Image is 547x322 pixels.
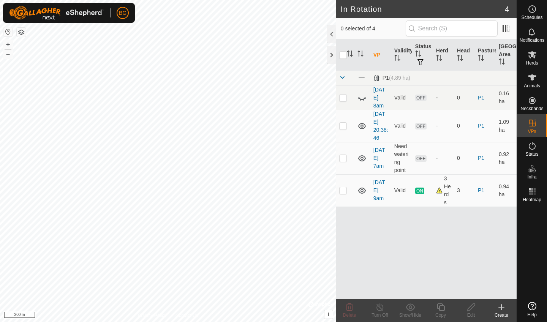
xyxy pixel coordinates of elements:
div: Copy [425,312,456,319]
span: Notifications [520,38,544,43]
div: Show/Hide [395,312,425,319]
input: Search (S) [406,21,498,36]
th: Status [412,39,433,71]
span: BG [119,9,126,17]
a: [DATE] 9am [373,179,385,201]
div: Turn Off [365,312,395,319]
button: – [3,50,13,59]
p-sorticon: Activate to sort [436,56,442,62]
td: 3 [454,174,475,207]
a: Contact Us [175,312,198,319]
div: P1 [373,75,410,81]
div: 3 Herds [436,175,451,207]
th: Herd [433,39,454,71]
a: P1 [478,155,484,161]
div: - [436,122,451,130]
button: + [3,40,13,49]
p-sorticon: Activate to sort [499,60,505,66]
p-sorticon: Activate to sort [478,56,484,62]
span: VPs [528,129,536,134]
span: ON [415,188,424,194]
td: 0 [454,85,475,110]
span: Status [525,152,538,156]
button: Map Layers [17,28,26,37]
td: Valid [391,110,412,142]
a: [DATE] 7am [373,147,385,169]
p-sorticon: Activate to sort [394,56,400,62]
span: Heatmap [523,197,541,202]
a: P1 [478,123,484,129]
td: Valid [391,85,412,110]
td: 0 [454,110,475,142]
img: Gallagher Logo [9,6,104,20]
span: Neckbands [520,106,543,111]
h2: In Rotation [341,5,505,14]
td: Need watering point [391,142,412,174]
a: Help [517,299,547,320]
td: 0.94 ha [496,174,517,207]
a: Privacy Policy [138,312,166,319]
a: P1 [478,187,484,193]
div: Edit [456,312,486,319]
span: OFF [415,155,427,162]
p-sorticon: Activate to sort [457,56,463,62]
a: P1 [478,95,484,101]
div: - [436,94,451,102]
th: [GEOGRAPHIC_DATA] Area [496,39,517,71]
td: 0 [454,142,475,174]
a: [DATE] 8am [373,87,385,109]
td: 0.16 ha [496,85,517,110]
span: i [328,311,329,317]
td: 1.09 ha [496,110,517,142]
div: - [436,154,451,162]
span: 0 selected of 4 [341,25,406,33]
button: Reset Map [3,27,13,36]
span: OFF [415,123,427,129]
td: Valid [391,174,412,207]
th: Validity [391,39,412,71]
span: OFF [415,95,427,101]
p-sorticon: Activate to sort [415,52,421,58]
span: Help [527,313,537,317]
span: 4 [505,3,509,15]
div: Create [486,312,517,319]
td: 0.92 ha [496,142,517,174]
th: Pasture [475,39,496,71]
span: Delete [343,313,356,318]
span: Infra [527,175,536,179]
a: [DATE] 20:38:46 [373,111,388,141]
span: Herds [526,61,538,65]
th: Head [454,39,475,71]
span: Schedules [521,15,542,20]
p-sorticon: Activate to sort [357,52,364,58]
th: VP [370,39,391,71]
p-sorticon: Activate to sort [347,52,353,58]
span: (4.89 ha) [389,75,410,81]
span: Animals [524,84,540,88]
button: i [324,310,333,319]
